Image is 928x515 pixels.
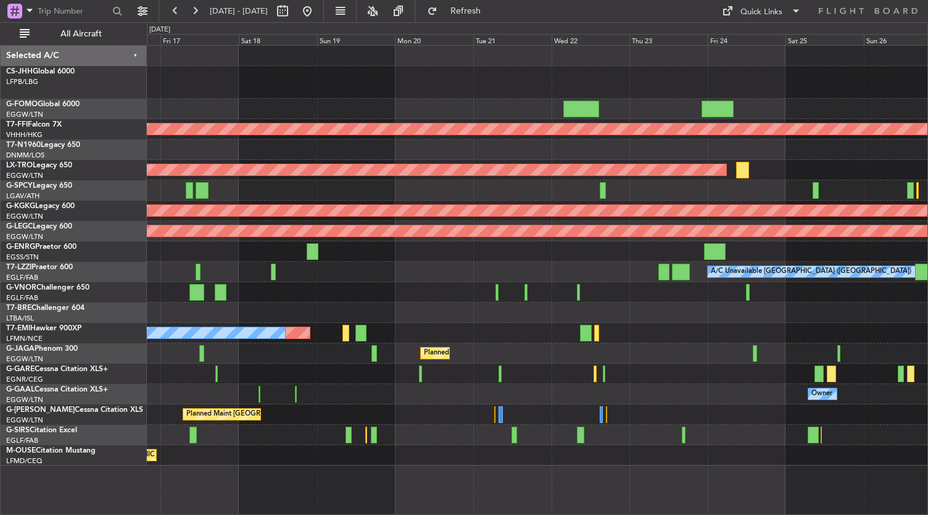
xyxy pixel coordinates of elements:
[6,68,75,75] a: CS-JHHGlobal 6000
[14,24,134,44] button: All Aircraft
[6,77,38,86] a: LFPB/LBG
[6,243,77,251] a: G-ENRGPraetor 600
[6,151,44,160] a: DNMM/LOS
[6,243,35,251] span: G-ENRG
[6,293,38,303] a: EGLF/FAB
[6,162,72,169] a: LX-TROLegacy 650
[6,223,72,230] a: G-LEGCLegacy 600
[6,273,38,282] a: EGLF/FAB
[6,101,38,108] span: G-FOMO
[740,6,782,19] div: Quick Links
[629,34,708,45] div: Thu 23
[6,284,36,291] span: G-VNOR
[6,416,43,425] a: EGGW/LTN
[6,395,43,404] a: EGGW/LTN
[6,427,77,434] a: G-SIRSCitation Excel
[160,34,239,45] div: Fri 17
[6,456,42,466] a: LFMD/CEQ
[6,447,96,454] a: M-OUSECitation Mustang
[6,436,38,445] a: EGLF/FAB
[6,447,36,454] span: M-OUSE
[6,325,30,332] span: T7-EMI
[6,386,108,393] a: G-GAALCessna Citation XLS+
[424,344,618,362] div: Planned Maint [GEOGRAPHIC_DATA] ([GEOGRAPHIC_DATA])
[6,406,143,414] a: G-[PERSON_NAME]Cessna Citation XLS
[6,386,35,393] span: G-GAAL
[239,34,317,45] div: Sat 18
[6,366,108,373] a: G-GARECessna Citation XLS+
[6,121,62,128] a: T7-FFIFalcon 7X
[6,345,35,353] span: G-JAGA
[32,30,130,38] span: All Aircraft
[6,182,72,190] a: G-SPCYLegacy 650
[395,34,473,45] div: Mon 20
[6,110,43,119] a: EGGW/LTN
[6,345,78,353] a: G-JAGAPhenom 300
[6,101,80,108] a: G-FOMOGlobal 6000
[6,121,28,128] span: T7-FFI
[473,34,552,45] div: Tue 21
[6,203,35,210] span: G-KGKG
[210,6,268,17] span: [DATE] - [DATE]
[6,130,43,140] a: VHHH/HKG
[6,264,73,271] a: T7-LZZIPraetor 600
[6,354,43,364] a: EGGW/LTN
[6,232,43,241] a: EGGW/LTN
[38,2,109,20] input: Trip Number
[552,34,630,45] div: Wed 22
[6,314,34,323] a: LTBA/ISL
[6,141,41,149] span: T7-N1960
[317,34,396,45] div: Sun 19
[6,141,80,149] a: T7-N1960Legacy 650
[6,162,33,169] span: LX-TRO
[440,7,492,15] span: Refresh
[149,25,170,35] div: [DATE]
[6,304,85,312] a: T7-BREChallenger 604
[186,405,381,424] div: Planned Maint [GEOGRAPHIC_DATA] ([GEOGRAPHIC_DATA])
[6,304,31,312] span: T7-BRE
[6,406,75,414] span: G-[PERSON_NAME]
[6,375,43,384] a: EGNR/CEG
[716,1,807,21] button: Quick Links
[6,334,43,343] a: LFMN/NCE
[6,212,43,221] a: EGGW/LTN
[6,191,39,201] a: LGAV/ATH
[785,34,864,45] div: Sat 25
[6,171,43,180] a: EGGW/LTN
[6,366,35,373] span: G-GARE
[6,427,30,434] span: G-SIRS
[6,264,31,271] span: T7-LZZI
[711,262,911,281] div: A/C Unavailable [GEOGRAPHIC_DATA] ([GEOGRAPHIC_DATA])
[6,182,33,190] span: G-SPCY
[6,223,33,230] span: G-LEGC
[6,325,81,332] a: T7-EMIHawker 900XP
[421,1,495,21] button: Refresh
[6,203,75,210] a: G-KGKGLegacy 600
[708,34,786,45] div: Fri 24
[6,68,33,75] span: CS-JHH
[6,284,89,291] a: G-VNORChallenger 650
[811,385,832,403] div: Owner
[6,253,39,262] a: EGSS/STN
